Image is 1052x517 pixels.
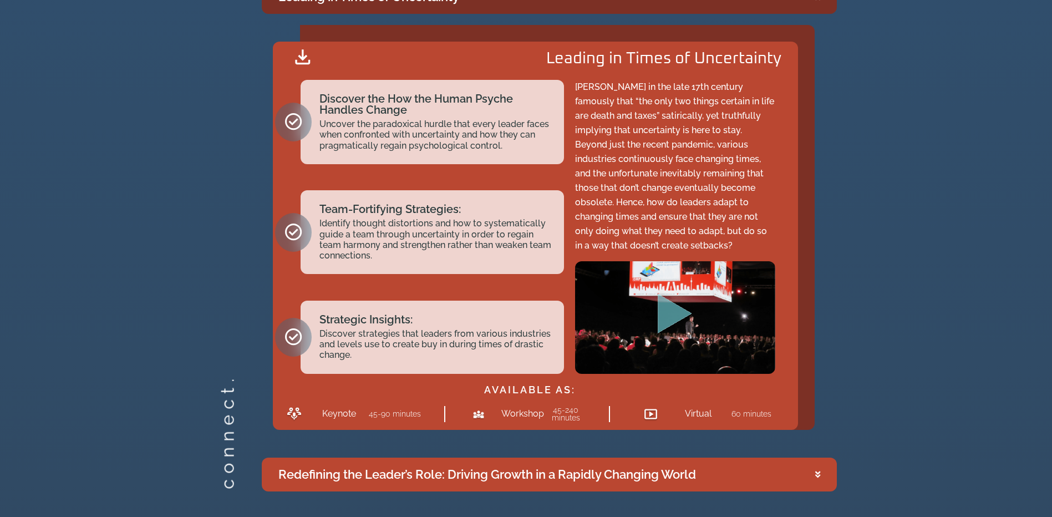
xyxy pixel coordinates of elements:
[653,293,697,342] div: Play Video
[575,80,775,253] p: [PERSON_NAME] in the late 17th century famously that “the only two things certain in life are dea...
[552,406,580,422] a: 45-240 minutes
[319,93,553,115] h2: Discover the How the Human Psyche Handles Change
[278,465,696,484] div: Redefining the Leader’s Role: Driving Growth in a Rapidly Changing World
[731,410,771,418] h2: 60 minutes
[322,409,356,418] h2: Keynote
[262,458,837,491] summary: Redefining the Leader’s Role: Driving Growth in a Rapidly Changing World
[319,204,553,215] h2: Team-Fortifying Strategies:
[319,218,553,261] h2: Identify thought distortions and how to systematically guide a team through uncertainty in order ...
[369,410,421,418] h2: 45-90 minutes
[319,314,553,325] h2: Strategic Insights:
[319,119,553,151] h2: Uncover the paradoxical hurdle that every leader faces when confronted with uncertainty and how t...
[546,51,781,67] h2: Leading in Times of Uncertainty
[278,385,781,395] h2: AVAILABLE AS:
[501,409,533,418] h2: Workshop
[685,409,712,418] h2: Virtual
[319,328,553,361] h2: Discover strategies that leaders from various industries and levels use to create buy in during t...
[218,471,236,489] h2: connect.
